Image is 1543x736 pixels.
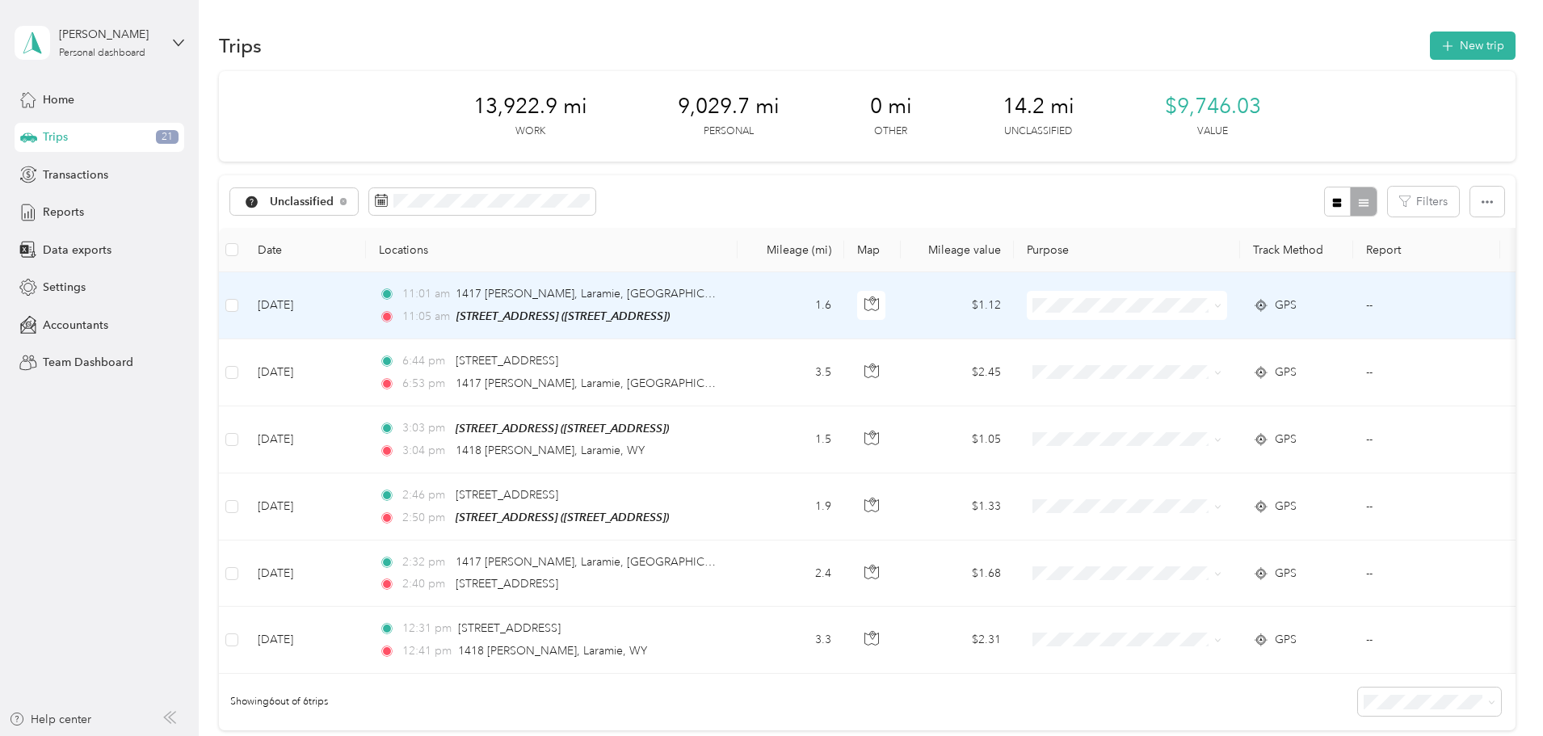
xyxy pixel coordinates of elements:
span: 2:32 pm [402,553,448,571]
td: [DATE] [245,607,366,673]
span: 1417 [PERSON_NAME], Laramie, [GEOGRAPHIC_DATA] [456,555,743,569]
span: 1418 [PERSON_NAME], Laramie, WY [458,644,647,658]
span: 2:46 pm [402,486,448,504]
span: [STREET_ADDRESS] [456,488,558,502]
span: GPS [1275,297,1297,314]
td: 1.6 [738,272,844,339]
span: Transactions [43,166,108,183]
h1: Trips [219,37,262,54]
span: 11:05 am [402,308,450,326]
td: 1.9 [738,473,844,540]
th: Date [245,228,366,272]
td: $2.31 [901,607,1014,673]
span: 9,029.7 mi [678,94,780,120]
span: [STREET_ADDRESS] ([STREET_ADDRESS]) [456,511,669,524]
span: $9,746.03 [1165,94,1261,120]
td: [DATE] [245,272,366,339]
td: 3.5 [738,339,844,406]
div: Personal dashboard [59,48,145,58]
th: Report [1353,228,1500,272]
td: $1.05 [901,406,1014,473]
td: [DATE] [245,406,366,473]
span: Settings [43,279,86,296]
span: Trips [43,128,68,145]
span: Home [43,91,74,108]
span: 13,922.9 mi [473,94,587,120]
span: GPS [1275,631,1297,649]
span: GPS [1275,431,1297,448]
td: $2.45 [901,339,1014,406]
span: 21 [156,130,179,145]
span: 1418 [PERSON_NAME], Laramie, WY [456,444,645,457]
span: [STREET_ADDRESS] ([STREET_ADDRESS]) [456,309,670,322]
span: 2:40 pm [402,575,448,593]
th: Map [844,228,901,272]
span: 12:41 pm [402,642,452,660]
p: Other [874,124,907,139]
div: [PERSON_NAME] [59,26,160,43]
td: $1.68 [901,540,1014,607]
span: Showing 6 out of 6 trips [219,695,328,709]
p: Unclassified [1004,124,1072,139]
span: 14.2 mi [1003,94,1074,120]
th: Locations [366,228,738,272]
span: 1417 [PERSON_NAME], Laramie, [GEOGRAPHIC_DATA] [456,287,743,301]
span: 1417 [PERSON_NAME], Laramie, [GEOGRAPHIC_DATA] [456,376,743,390]
span: GPS [1275,364,1297,381]
span: Unclassified [270,196,334,208]
span: Reports [43,204,84,221]
th: Purpose [1014,228,1240,272]
span: 0 mi [870,94,912,120]
td: 2.4 [738,540,844,607]
p: Personal [704,124,754,139]
td: -- [1353,473,1500,540]
th: Mileage (mi) [738,228,844,272]
td: 3.3 [738,607,844,673]
span: 2:50 pm [402,509,448,527]
button: Help center [9,711,91,728]
td: [DATE] [245,473,366,540]
th: Mileage value [901,228,1014,272]
td: [DATE] [245,339,366,406]
span: [STREET_ADDRESS] [456,577,558,591]
p: Value [1197,124,1228,139]
span: Data exports [43,242,111,259]
span: 3:03 pm [402,419,448,437]
span: [STREET_ADDRESS] ([STREET_ADDRESS]) [456,422,669,435]
span: 6:53 pm [402,375,448,393]
span: 12:31 pm [402,620,452,637]
button: New trip [1430,32,1516,60]
span: [STREET_ADDRESS] [458,621,561,635]
span: Team Dashboard [43,354,133,371]
td: -- [1353,540,1500,607]
td: -- [1353,339,1500,406]
p: Work [515,124,545,139]
span: GPS [1275,498,1297,515]
th: Track Method [1240,228,1353,272]
span: GPS [1275,565,1297,582]
td: $1.33 [901,473,1014,540]
td: -- [1353,406,1500,473]
span: 6:44 pm [402,352,448,370]
td: 1.5 [738,406,844,473]
iframe: Everlance-gr Chat Button Frame [1453,646,1543,736]
span: [STREET_ADDRESS] [456,354,558,368]
td: [DATE] [245,540,366,607]
button: Filters [1388,187,1459,217]
td: -- [1353,607,1500,673]
td: $1.12 [901,272,1014,339]
span: Accountants [43,317,108,334]
td: -- [1353,272,1500,339]
span: 11:01 am [402,285,448,303]
span: 3:04 pm [402,442,448,460]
